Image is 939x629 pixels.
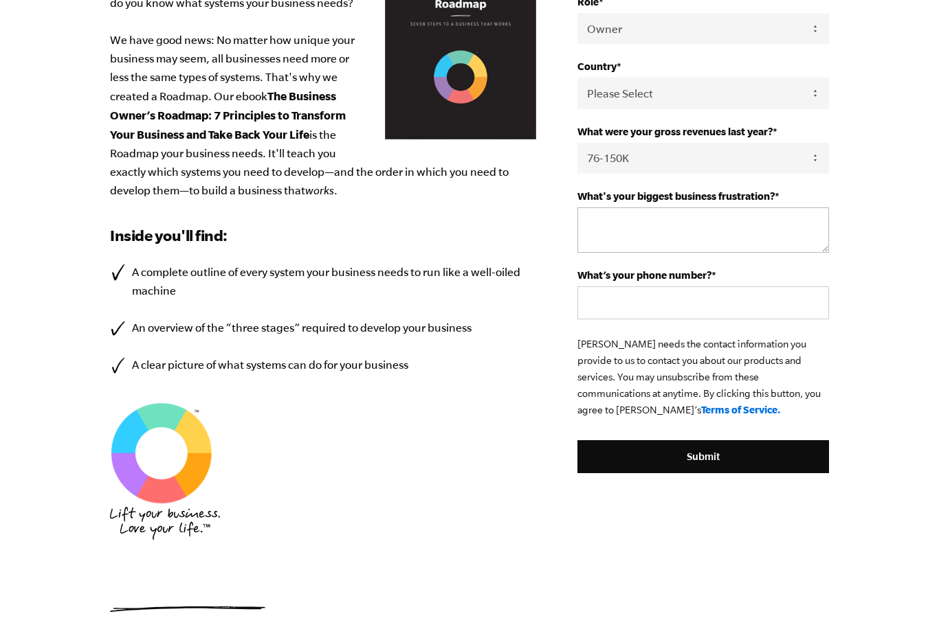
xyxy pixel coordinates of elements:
input: Submit [577,440,829,473]
li: An overview of the “three stages” required to develop your business [110,319,536,337]
em: works [305,184,334,196]
b: The Business Owner’s Roadmap: 7 Principles to Transform Your Business and Take Back Your Life [110,89,346,141]
p: [PERSON_NAME] needs the contact information you provide to us to contact you about our products a... [577,336,829,418]
span: What were your gross revenues last year? [577,126,773,137]
iframe: Chat Widget [870,563,939,629]
img: EMyth SES TM Graphic [110,402,213,505]
li: A complete outline of every system your business needs to run like a well-oiled machine [110,263,536,300]
li: A clear picture of what systems can do for your business [110,356,536,374]
img: EMyth_Logo_BP_Hand Font_Tagline_Stacked-Medium [110,507,220,540]
span: What’s your phone number? [577,269,711,281]
span: Country [577,60,617,72]
h3: Inside you'll find: [110,225,536,247]
a: Terms of Service. [701,404,781,415]
span: What's your biggest business frustration? [577,190,775,202]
